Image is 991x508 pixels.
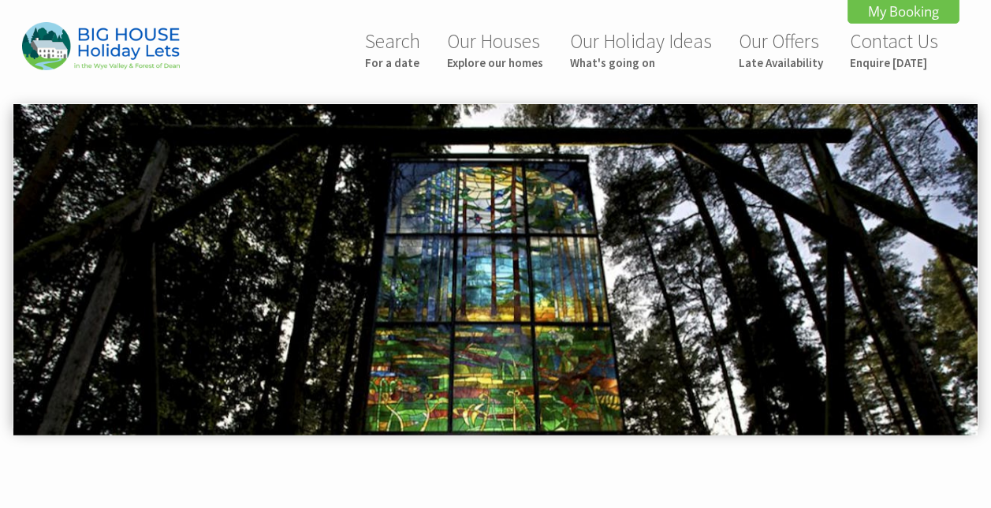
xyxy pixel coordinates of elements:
[850,55,938,70] small: Enquire [DATE]
[365,55,420,70] small: For a date
[447,28,543,70] a: Our HousesExplore our homes
[22,22,180,70] img: Big House Holiday Lets
[739,28,823,70] a: Our OffersLate Availability
[447,55,543,70] small: Explore our homes
[850,28,938,70] a: Contact UsEnquire [DATE]
[365,28,420,70] a: SearchFor a date
[739,55,823,70] small: Late Availability
[570,28,712,70] a: Our Holiday IdeasWhat's going on
[570,55,712,70] small: What's going on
